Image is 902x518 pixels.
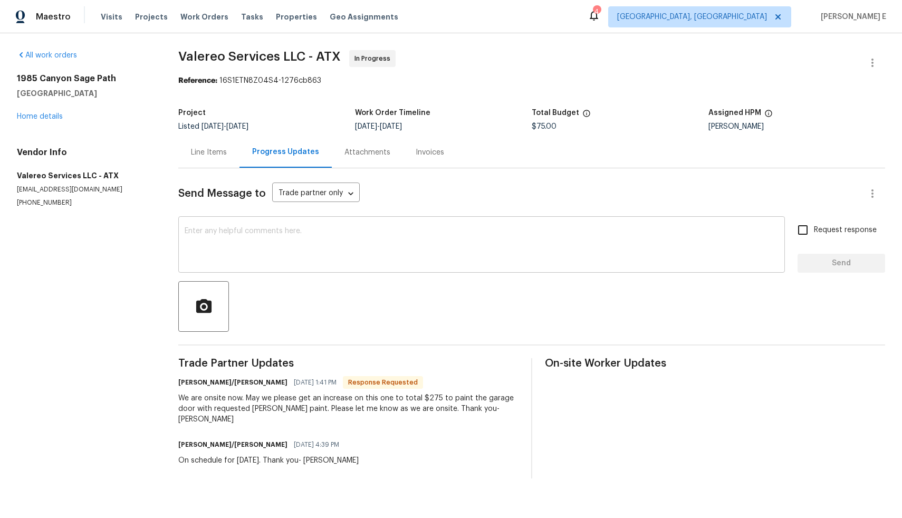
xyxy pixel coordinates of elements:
h5: Work Order Timeline [355,109,430,117]
div: Trade partner only [272,185,360,203]
span: [DATE] [201,123,224,130]
span: In Progress [354,53,395,64]
span: On-site Worker Updates [545,358,885,369]
div: Line Items [191,147,227,158]
div: 4 [593,6,600,17]
span: Projects [135,12,168,22]
span: [DATE] [226,123,248,130]
span: Properties [276,12,317,22]
span: Maestro [36,12,71,22]
span: The hpm assigned to this work order. [764,109,773,123]
p: [EMAIL_ADDRESS][DOMAIN_NAME] [17,185,153,194]
h5: Project [178,109,206,117]
div: 16S1ETN8Z04S4-1276cb863 [178,75,885,86]
h6: [PERSON_NAME]/[PERSON_NAME] [178,377,287,388]
div: Progress Updates [252,147,319,157]
a: Home details [17,113,63,120]
h5: Valereo Services LLC - ATX [17,170,153,181]
span: [DATE] 1:41 PM [294,377,337,388]
div: We are onsite now. May we please get an increase on this one to total $275 to paint the garage do... [178,393,519,425]
h5: Total Budget [532,109,579,117]
b: Reference: [178,77,217,84]
span: Valereo Services LLC - ATX [178,50,341,63]
h4: Vendor Info [17,147,153,158]
span: Tasks [241,13,263,21]
span: [DATE] [380,123,402,130]
span: Visits [101,12,122,22]
div: Attachments [344,147,390,158]
div: On schedule for [DATE]. Thank you- [PERSON_NAME] [178,455,359,466]
span: [PERSON_NAME] E [817,12,886,22]
h2: 1985 Canyon Sage Path [17,73,153,84]
p: [PHONE_NUMBER] [17,198,153,207]
div: Invoices [416,147,444,158]
span: [DATE] 4:39 PM [294,439,339,450]
h6: [PERSON_NAME]/[PERSON_NAME] [178,439,287,450]
span: Trade Partner Updates [178,358,519,369]
h5: Assigned HPM [708,109,761,117]
div: [PERSON_NAME] [708,123,885,130]
span: Send Message to [178,188,266,199]
span: Geo Assignments [330,12,398,22]
a: All work orders [17,52,77,59]
span: - [355,123,402,130]
span: $75.00 [532,123,556,130]
span: [DATE] [355,123,377,130]
span: The total cost of line items that have been proposed by Opendoor. This sum includes line items th... [582,109,591,123]
span: [GEOGRAPHIC_DATA], [GEOGRAPHIC_DATA] [617,12,767,22]
span: - [201,123,248,130]
span: Request response [814,225,877,236]
h5: [GEOGRAPHIC_DATA] [17,88,153,99]
span: Listed [178,123,248,130]
span: Response Requested [344,377,422,388]
span: Work Orders [180,12,228,22]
